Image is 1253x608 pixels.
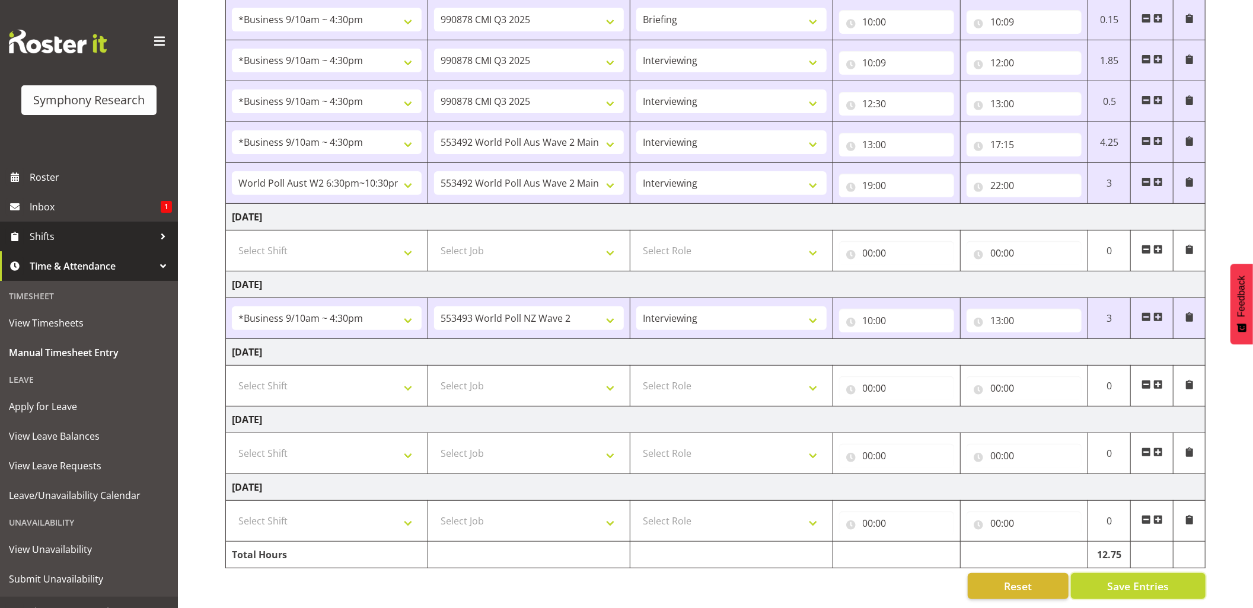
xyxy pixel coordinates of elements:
td: 0 [1088,501,1131,542]
input: Click to select... [967,376,1082,400]
span: Inbox [30,198,161,216]
td: 0 [1088,366,1131,407]
div: Symphony Research [33,91,145,109]
a: View Unavailability [3,535,175,564]
span: 1 [161,201,172,213]
span: Reset [1004,578,1032,594]
td: 3 [1088,163,1131,204]
td: [DATE] [226,271,1206,298]
input: Click to select... [967,133,1082,156]
td: 12.75 [1088,542,1131,568]
input: Click to select... [967,174,1082,197]
span: Save Entries [1107,578,1169,594]
span: Time & Attendance [30,257,154,275]
input: Click to select... [967,10,1082,34]
span: Feedback [1236,276,1247,317]
input: Click to select... [967,241,1082,265]
td: 3 [1088,298,1131,339]
a: View Leave Requests [3,451,175,481]
button: Save Entries [1071,573,1206,599]
td: [DATE] [226,407,1206,433]
input: Click to select... [839,133,954,156]
span: View Timesheets [9,314,169,332]
input: Click to select... [839,309,954,332]
td: Total Hours [226,542,428,568]
span: Shifts [30,228,154,245]
a: Manual Timesheet Entry [3,338,175,367]
a: Submit Unavailability [3,564,175,594]
td: [DATE] [226,339,1206,366]
input: Click to select... [967,309,1082,332]
a: Apply for Leave [3,392,175,421]
a: Leave/Unavailability Calendar [3,481,175,510]
input: Click to select... [839,92,954,116]
td: 0 [1088,231,1131,271]
div: Leave [3,367,175,392]
a: View Timesheets [3,308,175,338]
span: View Leave Requests [9,457,169,475]
span: Roster [30,168,172,186]
span: Submit Unavailability [9,570,169,588]
td: [DATE] [226,474,1206,501]
input: Click to select... [839,241,954,265]
span: Apply for Leave [9,398,169,415]
input: Click to select... [839,376,954,400]
button: Reset [968,573,1069,599]
img: Rosterit website logo [9,30,107,53]
input: Click to select... [839,444,954,468]
input: Click to select... [839,174,954,197]
div: Unavailability [3,510,175,535]
a: View Leave Balances [3,421,175,451]
span: Leave/Unavailability Calendar [9,487,169,504]
td: 1.85 [1088,40,1131,81]
td: 4.25 [1088,122,1131,163]
span: View Unavailability [9,540,169,558]
input: Click to select... [967,92,1082,116]
input: Click to select... [839,51,954,75]
span: View Leave Balances [9,427,169,445]
td: 0 [1088,433,1131,474]
input: Click to select... [967,51,1082,75]
input: Click to select... [839,10,954,34]
div: Timesheet [3,284,175,308]
td: [DATE] [226,204,1206,231]
input: Click to select... [967,511,1082,535]
td: 0.5 [1088,81,1131,122]
input: Click to select... [967,444,1082,468]
input: Click to select... [839,511,954,535]
button: Feedback - Show survey [1230,264,1253,344]
span: Manual Timesheet Entry [9,344,169,361]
